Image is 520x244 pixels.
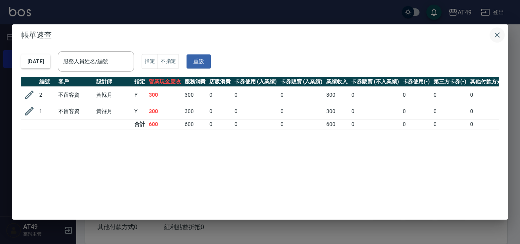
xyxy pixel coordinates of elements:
[37,77,56,87] th: 編號
[349,103,400,120] td: 0
[324,77,349,87] th: 業績收入
[147,87,183,103] td: 300
[432,120,468,129] td: 0
[94,103,132,120] td: 黃褓月
[324,87,349,103] td: 300
[12,24,508,46] h2: 帳單速查
[207,77,233,87] th: 店販消費
[233,87,279,103] td: 0
[132,77,147,87] th: 指定
[468,103,510,120] td: 0
[132,103,147,120] td: Y
[183,120,208,129] td: 600
[401,103,432,120] td: 0
[56,103,94,120] td: 不留客資
[94,87,132,103] td: 黃褓月
[147,103,183,120] td: 300
[401,77,432,87] th: 卡券使用(-)
[349,87,400,103] td: 0
[21,54,50,69] button: [DATE]
[432,87,468,103] td: 0
[279,77,325,87] th: 卡券販賣 (入業績)
[349,77,400,87] th: 卡券販賣 (不入業績)
[187,54,211,69] button: 重設
[349,120,400,129] td: 0
[56,87,94,103] td: 不留客資
[56,77,94,87] th: 客戶
[279,87,325,103] td: 0
[147,77,183,87] th: 營業現金應收
[94,77,132,87] th: 設計師
[432,77,468,87] th: 第三方卡券(-)
[432,103,468,120] td: 0
[279,120,325,129] td: 0
[183,87,208,103] td: 300
[468,77,510,87] th: 其他付款方式(-)
[233,103,279,120] td: 0
[207,87,233,103] td: 0
[401,120,432,129] td: 0
[183,103,208,120] td: 300
[37,103,56,120] td: 1
[158,54,179,69] button: 不指定
[132,120,147,129] td: 合計
[233,77,279,87] th: 卡券使用 (入業績)
[279,103,325,120] td: 0
[183,77,208,87] th: 服務消費
[142,54,158,69] button: 指定
[401,87,432,103] td: 0
[468,87,510,103] td: 0
[37,87,56,103] td: 2
[147,120,183,129] td: 600
[324,120,349,129] td: 600
[324,103,349,120] td: 300
[233,120,279,129] td: 0
[207,120,233,129] td: 0
[207,103,233,120] td: 0
[132,87,147,103] td: Y
[468,120,510,129] td: 0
